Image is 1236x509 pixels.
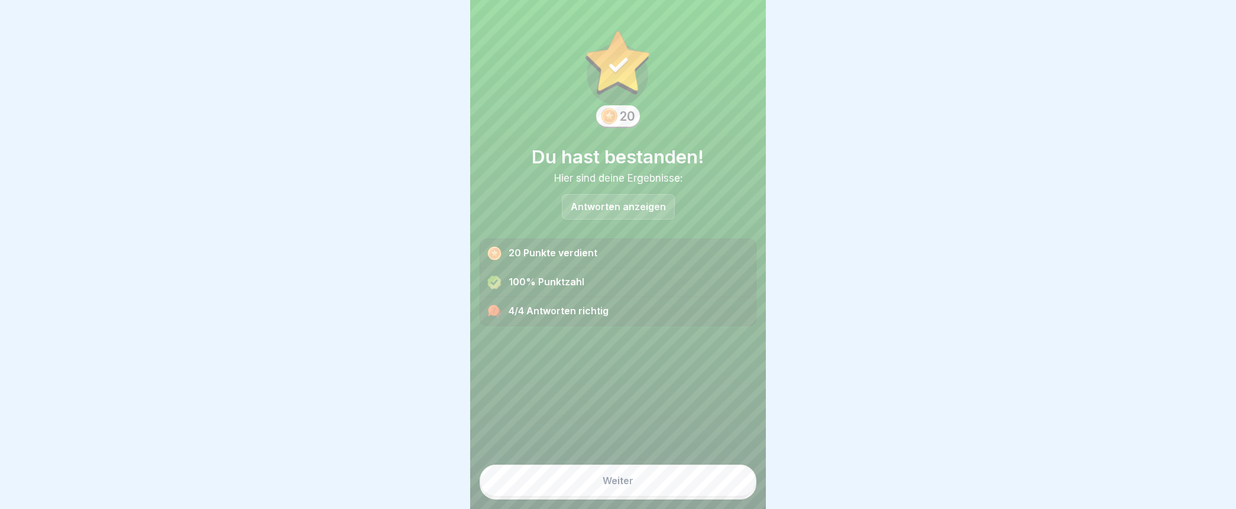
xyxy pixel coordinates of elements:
[480,268,756,297] div: 100% Punktzahl
[480,172,756,184] div: Hier sind deine Ergebnisse:
[480,297,756,326] div: 4/4 Antworten richtig
[480,146,756,167] h1: Du hast bestanden!
[603,475,633,486] div: Weiter
[480,465,756,497] button: Weiter
[571,202,666,212] p: Antworten anzeigen
[480,239,756,268] div: 20 Punkte verdient
[620,109,635,124] div: 20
